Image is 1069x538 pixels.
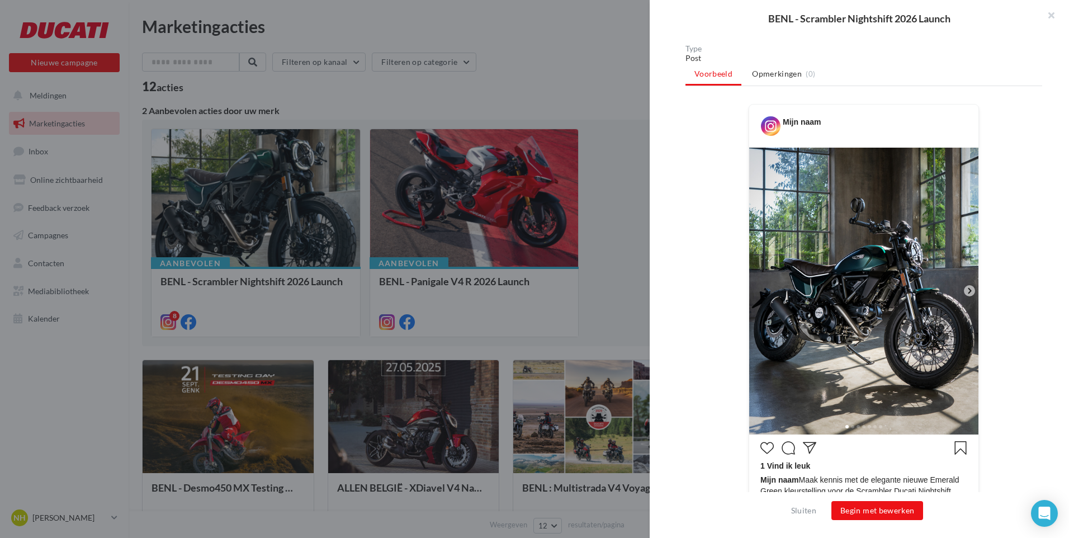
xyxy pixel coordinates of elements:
button: Sluiten [787,504,821,517]
div: 1 Vind ik leuk [760,460,967,474]
svg: Enregistrer [954,441,967,455]
svg: Commenter [782,441,795,455]
span: Opmerkingen [752,68,802,79]
svg: J’aime [760,441,774,455]
div: Type [685,45,1042,53]
div: BENL - Scrambler Nightshift 2026 Launch [668,13,1051,23]
span: Mijn naam [760,475,798,484]
span: (0) [806,69,815,78]
div: Mijn naam [783,116,821,128]
div: Post [685,53,1042,64]
svg: Partager la publication [803,441,816,455]
button: Begin met bewerken [831,501,923,520]
div: Open Intercom Messenger [1031,500,1058,527]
